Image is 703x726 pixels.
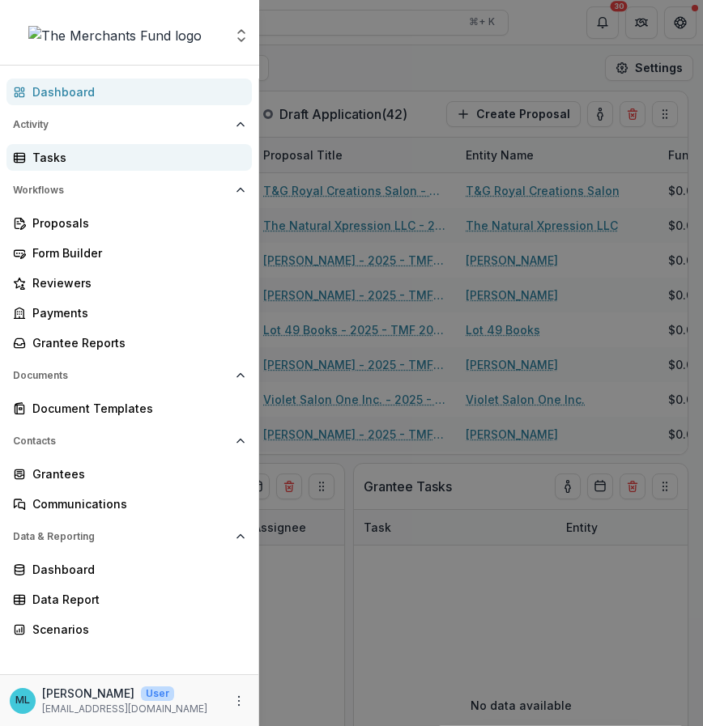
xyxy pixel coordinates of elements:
[6,616,252,643] a: Scenarios
[6,461,252,487] a: Grantees
[28,26,202,45] img: The Merchants Fund logo
[13,185,229,196] span: Workflows
[32,465,239,482] div: Grantees
[6,329,252,356] a: Grantee Reports
[6,144,252,171] a: Tasks
[6,556,252,583] a: Dashboard
[32,400,239,417] div: Document Templates
[32,621,239,638] div: Scenarios
[141,686,174,701] p: User
[6,490,252,517] a: Communications
[32,304,239,321] div: Payments
[32,495,239,512] div: Communications
[32,334,239,351] div: Grantee Reports
[13,370,229,381] span: Documents
[32,83,239,100] div: Dashboard
[6,363,252,388] button: Open Documents
[6,299,252,326] a: Payments
[32,591,239,608] div: Data Report
[6,586,252,613] a: Data Report
[32,214,239,231] div: Proposals
[6,112,252,138] button: Open Activity
[6,270,252,296] a: Reviewers
[6,79,252,105] a: Dashboard
[32,274,239,291] div: Reviewers
[42,685,134,702] p: [PERSON_NAME]
[6,210,252,236] a: Proposals
[42,702,207,716] p: [EMAIL_ADDRESS][DOMAIN_NAME]
[230,19,253,52] button: Open entity switcher
[6,240,252,266] a: Form Builder
[32,149,239,166] div: Tasks
[13,435,229,447] span: Contacts
[229,691,249,711] button: More
[13,119,229,130] span: Activity
[6,524,252,550] button: Open Data & Reporting
[13,531,229,542] span: Data & Reporting
[15,695,30,706] div: Miao Liu
[32,561,239,578] div: Dashboard
[6,428,252,454] button: Open Contacts
[6,395,252,422] a: Document Templates
[6,177,252,203] button: Open Workflows
[32,244,239,261] div: Form Builder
